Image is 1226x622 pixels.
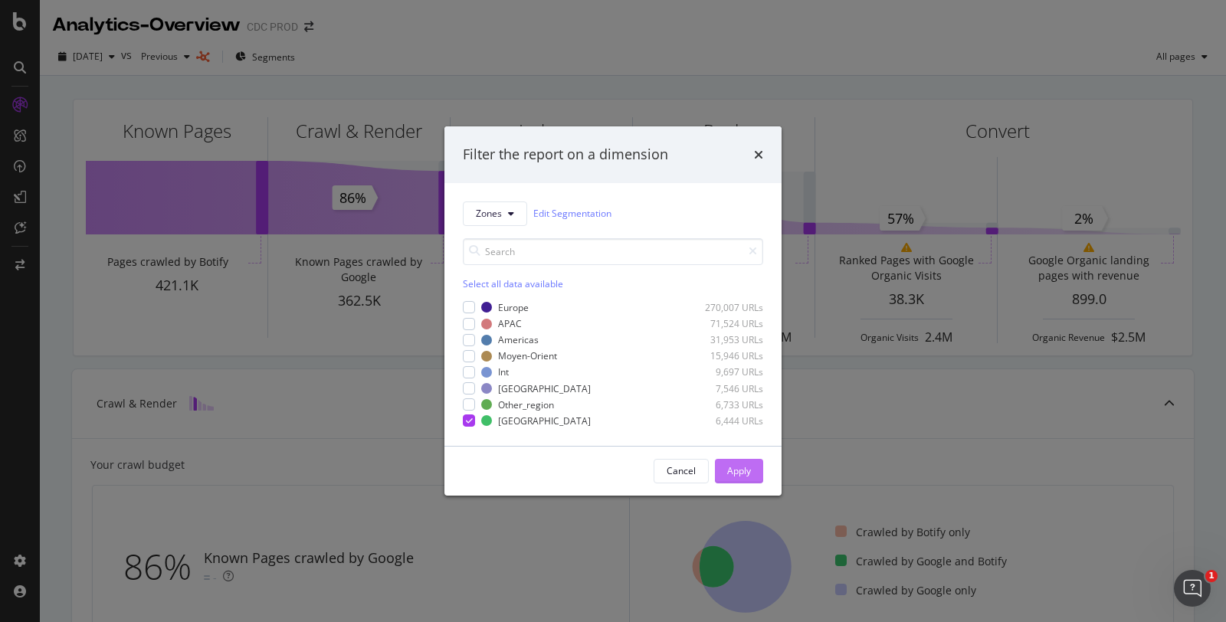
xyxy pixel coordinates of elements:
[688,414,763,427] div: 6,444 URLs
[498,382,591,395] div: [GEOGRAPHIC_DATA]
[498,414,591,427] div: [GEOGRAPHIC_DATA]
[688,398,763,411] div: 6,733 URLs
[688,301,763,314] div: 270,007 URLs
[715,459,763,483] button: Apply
[688,382,763,395] div: 7,546 URLs
[498,365,509,378] div: Int
[463,201,527,226] button: Zones
[463,238,763,265] input: Search
[688,333,763,346] div: 31,953 URLs
[688,365,763,378] div: 9,697 URLs
[1174,570,1211,607] iframe: Intercom live chat
[754,145,763,165] div: times
[444,126,782,496] div: modal
[463,145,668,165] div: Filter the report on a dimension
[498,317,522,330] div: APAC
[688,349,763,362] div: 15,946 URLs
[476,207,502,220] span: Zones
[667,464,696,477] div: Cancel
[498,349,557,362] div: Moyen-Orient
[498,398,554,411] div: Other_region
[498,333,539,346] div: Americas
[463,277,763,290] div: Select all data available
[498,301,529,314] div: Europe
[688,317,763,330] div: 71,524 URLs
[1205,570,1218,582] span: 1
[727,464,751,477] div: Apply
[533,205,611,221] a: Edit Segmentation
[654,459,709,483] button: Cancel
